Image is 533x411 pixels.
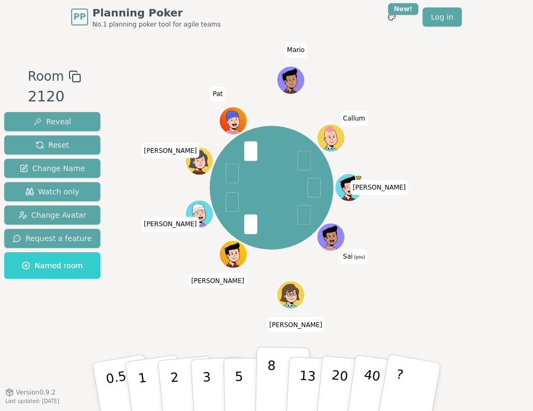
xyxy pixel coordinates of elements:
button: Version0.9.2 [5,388,56,397]
span: Click to change your name [141,143,200,158]
span: Mohamed is the host [355,175,362,182]
span: Last updated: [DATE] [5,398,59,404]
span: (you) [353,255,365,260]
span: Request a feature [13,233,92,244]
button: Reveal [4,112,100,131]
div: New! [388,3,418,15]
span: Version 0.9.2 [16,388,56,397]
span: Click to change your name [285,43,307,58]
span: Click to change your name [141,217,200,232]
span: No.1 planning poker tool for agile teams [92,20,221,29]
span: Named room [22,260,83,271]
span: Reveal [33,116,71,127]
button: New! [382,7,401,27]
button: Change Avatar [4,206,100,225]
span: Click to change your name [266,318,325,332]
button: Named room [4,252,100,279]
button: Click to change your avatar [317,224,343,250]
button: Request a feature [4,229,100,248]
span: PP [73,11,85,23]
button: Watch only [4,182,100,201]
span: Change Name [20,163,85,174]
button: Reset [4,135,100,155]
span: Click to change your name [210,87,226,102]
span: Click to change your name [350,180,409,195]
span: Room [28,67,64,86]
span: Click to change your name [340,250,368,264]
button: Change Name [4,159,100,178]
span: Click to change your name [340,111,368,126]
span: Change Avatar [19,210,87,220]
span: Planning Poker [92,5,221,20]
span: Click to change your name [188,273,247,288]
div: 2120 [28,86,81,108]
a: PPPlanning PokerNo.1 planning poker tool for agile teams [71,5,221,29]
span: Reset [36,140,69,150]
span: Watch only [25,186,80,197]
a: Log in [423,7,462,27]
